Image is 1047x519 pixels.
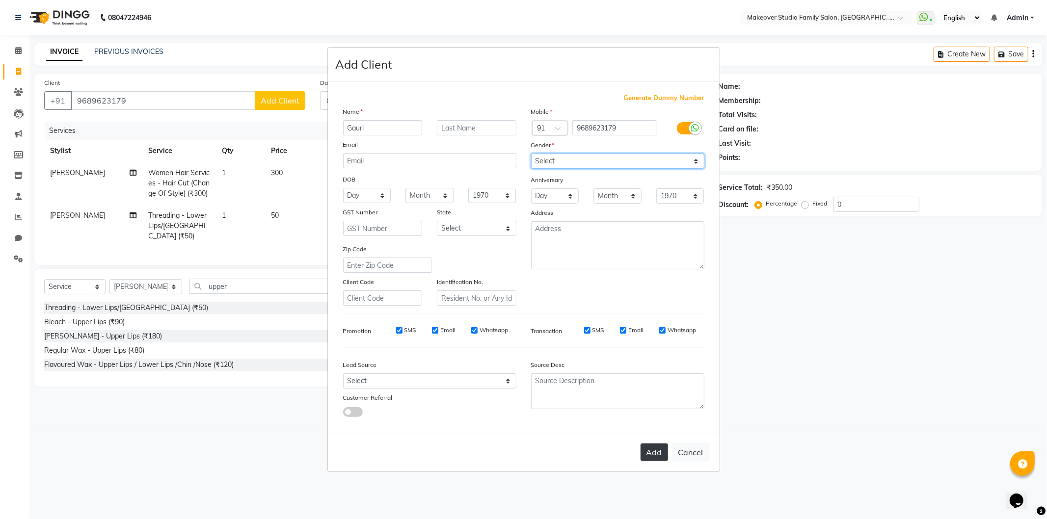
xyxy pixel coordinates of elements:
label: Whatsapp [668,326,696,335]
label: DOB [343,175,356,184]
input: Client Code [343,290,423,306]
label: Promotion [343,327,372,336]
input: Mobile [572,120,657,135]
label: Lead Source [343,361,377,369]
input: Last Name [437,120,516,135]
label: Email [628,326,644,335]
input: Email [343,153,516,168]
label: Name [343,107,363,116]
label: Customer Referral [343,393,393,402]
label: Source Desc [531,361,565,369]
label: State [437,208,451,217]
input: GST Number [343,221,423,236]
label: Zip Code [343,245,367,254]
label: Email [440,326,456,335]
iframe: chat widget [1006,480,1037,509]
label: Identification No. [437,278,483,286]
button: Add [641,443,668,461]
span: Generate Dummy Number [624,93,704,103]
input: First Name [343,120,423,135]
label: GST Number [343,208,378,217]
h4: Add Client [336,55,392,73]
input: Resident No. or Any Id [437,290,516,306]
label: Gender [531,141,555,150]
label: Client Code [343,278,375,286]
label: Anniversary [531,176,564,184]
label: Transaction [531,327,563,336]
label: Mobile [531,107,553,116]
label: Email [343,140,358,149]
input: Enter Zip Code [343,258,431,273]
label: SMS [404,326,416,335]
label: SMS [592,326,604,335]
label: Whatsapp [480,326,508,335]
button: Cancel [672,443,710,462]
label: Address [531,208,554,217]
